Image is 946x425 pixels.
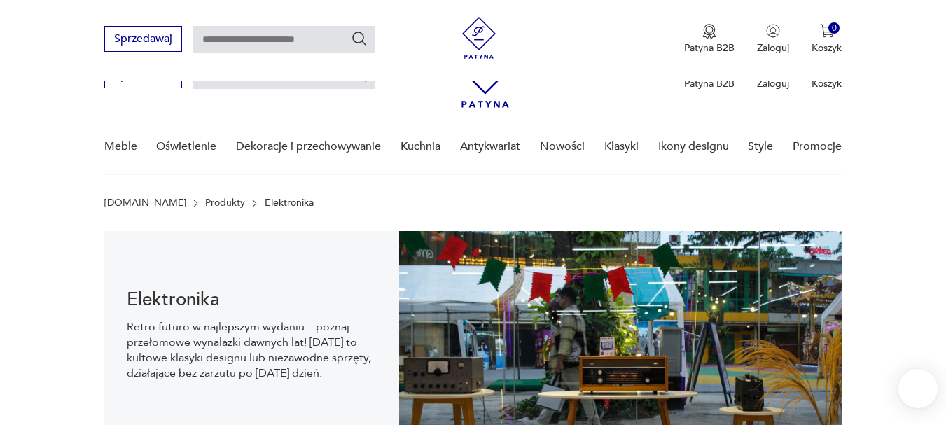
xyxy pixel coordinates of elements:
p: Koszyk [812,41,842,55]
img: Ikona koszyka [820,24,834,38]
p: Retro futuro w najlepszym wydaniu – poznaj przełomowe wynalazki dawnych lat! [DATE] to kultowe kl... [127,319,377,381]
a: Klasyki [604,120,639,174]
button: 0Koszyk [812,24,842,55]
button: Zaloguj [757,24,789,55]
a: Ikony designu [658,120,729,174]
iframe: Smartsupp widget button [898,369,938,408]
a: Promocje [793,120,842,174]
a: Dekoracje i przechowywanie [236,120,381,174]
a: Oświetlenie [156,120,216,174]
p: Elektronika [265,197,314,209]
a: Kuchnia [401,120,440,174]
img: Ikona medalu [702,24,716,39]
button: Sprzedawaj [104,26,182,52]
p: Zaloguj [757,77,789,90]
a: Sprzedawaj [104,71,182,81]
a: Meble [104,120,137,174]
a: Antykwariat [460,120,520,174]
a: Style [748,120,773,174]
button: Szukaj [351,30,368,47]
a: Ikona medaluPatyna B2B [684,24,735,55]
a: Nowości [540,120,585,174]
a: Produkty [205,197,245,209]
h1: Elektronika [127,291,377,308]
img: Patyna - sklep z meblami i dekoracjami vintage [458,17,500,59]
a: [DOMAIN_NAME] [104,197,186,209]
button: Patyna B2B [684,24,735,55]
a: Sprzedawaj [104,35,182,45]
p: Patyna B2B [684,41,735,55]
p: Patyna B2B [684,77,735,90]
p: Zaloguj [757,41,789,55]
img: Ikonka użytkownika [766,24,780,38]
p: Koszyk [812,77,842,90]
div: 0 [828,22,840,34]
